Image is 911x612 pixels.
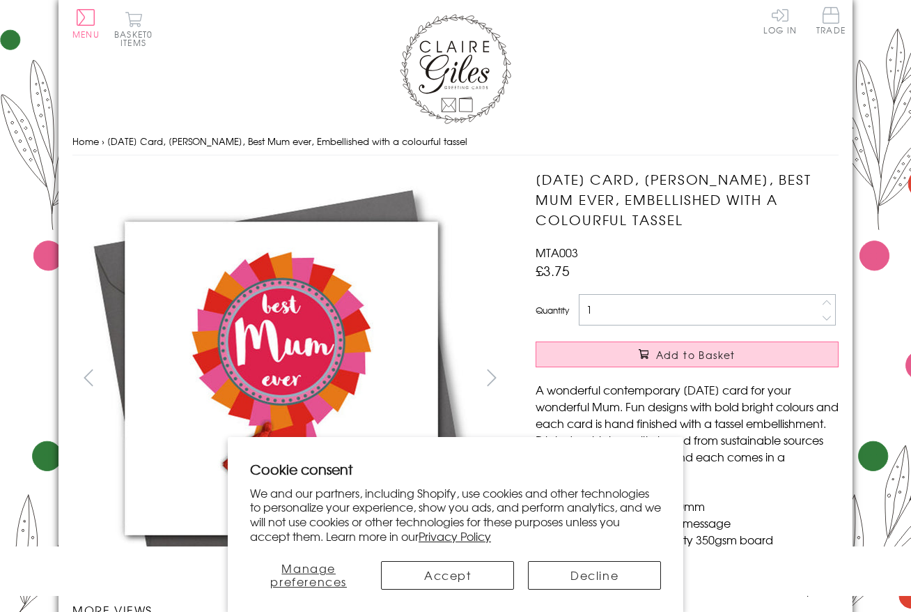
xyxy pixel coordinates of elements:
span: Menu [72,28,100,40]
span: MTA003 [536,244,578,261]
p: A wonderful contemporary [DATE] card for your wonderful Mum. Fun designs with bold bright colours... [536,381,839,482]
span: [DATE] Card, [PERSON_NAME], Best Mum ever, Embellished with a colourful tassel [107,135,467,148]
span: 0 items [120,28,153,49]
button: prev [72,362,104,393]
li: Blank inside for your own message [550,514,839,531]
img: Mother's Day Card, Rosette, Best Mum ever, Embellished with a colourful tassel [72,169,490,588]
span: Manage preferences [270,560,347,590]
li: Printed in the U.K on quality 350gsm board [550,531,839,548]
span: Add to Basket [656,348,735,362]
span: £3.75 [536,261,570,280]
button: Accept [381,561,514,590]
button: next [476,362,508,393]
a: Home [72,135,99,148]
button: Decline [528,561,661,590]
label: Quantity [536,304,569,316]
button: Basket0 items [114,11,153,47]
p: We and our partners, including Shopify, use cookies and other technologies to personalize your ex... [250,486,661,544]
h1: [DATE] Card, [PERSON_NAME], Best Mum ever, Embellished with a colourful tassel [536,169,839,229]
a: Privacy Policy [419,528,491,544]
button: Add to Basket [536,342,839,367]
h2: Cookie consent [250,459,661,479]
button: Menu [72,9,100,38]
span: › [102,135,104,148]
a: Log In [763,7,797,34]
span: Trade [816,7,846,34]
button: Manage preferences [250,561,367,590]
img: Claire Giles Greetings Cards [400,14,511,124]
nav: breadcrumbs [72,128,839,156]
li: Dimensions: 150mm x 150mm [550,498,839,514]
a: Trade [816,7,846,37]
